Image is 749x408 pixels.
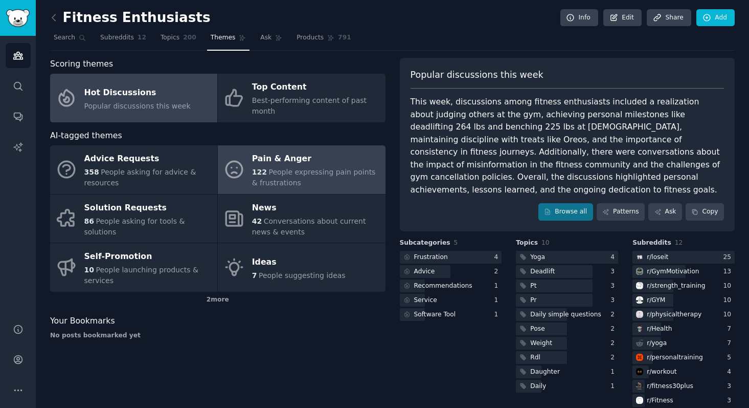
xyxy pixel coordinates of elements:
[207,30,250,51] a: Themes
[516,308,618,321] a: Daily simple questions2
[494,282,502,291] div: 1
[516,280,618,292] a: Pt3
[530,267,555,276] div: Deadlift
[610,368,618,377] div: 1
[723,296,735,305] div: 10
[560,9,598,27] a: Info
[252,217,366,236] span: Conversations about current news & events
[516,323,618,335] a: Pose2
[400,265,502,278] a: Advice2
[636,296,643,304] img: GYM
[211,33,236,42] span: Themes
[50,195,217,243] a: Solution Requests86People asking for tools & solutions
[610,339,618,348] div: 2
[400,280,502,292] a: Recommendations1
[84,217,185,236] span: People asking for tools & solutions
[252,200,380,216] div: News
[727,396,735,405] div: 3
[414,267,435,276] div: Advice
[50,145,217,194] a: Advice Requests358People asking for advice & resources
[50,74,217,122] a: Hot DiscussionsPopular discussions this week
[252,254,346,270] div: Ideas
[610,253,618,262] div: 4
[84,168,99,176] span: 358
[723,282,735,291] div: 10
[100,33,134,42] span: Subreddits
[632,394,735,407] a: Fitnessr/Fitness3
[647,353,703,362] div: r/ personaltraining
[603,9,642,27] a: Edit
[414,310,456,319] div: Software Tool
[538,203,593,221] a: Browse all
[632,308,735,321] a: physicaltherapyr/physicaltherapy10
[727,339,735,348] div: 7
[610,325,618,334] div: 2
[636,382,643,390] img: fitness30plus
[218,243,385,292] a: Ideas7People suggesting ideas
[597,203,645,221] a: Patterns
[647,339,667,348] div: r/ yoga
[727,353,735,362] div: 5
[414,296,437,305] div: Service
[632,239,671,248] span: Subreddits
[686,203,724,221] button: Copy
[696,9,735,27] a: Add
[723,267,735,276] div: 13
[252,168,376,187] span: People expressing pain points & frustrations
[632,380,735,393] a: fitness30plusr/fitness30plus3
[516,366,618,378] a: Daughter1
[252,271,257,280] span: 7
[632,265,735,278] a: GymMotivationr/GymMotivation13
[218,195,385,243] a: News42Conversations about current news & events
[636,268,643,275] img: GymMotivation
[84,168,196,187] span: People asking for advice & resources
[530,353,540,362] div: Rdl
[636,325,643,332] img: Health
[494,267,502,276] div: 2
[647,267,699,276] div: r/ GymMotivation
[632,366,735,378] a: workoutr/workout4
[647,253,668,262] div: r/ loseit
[50,315,115,328] span: Your Bookmarks
[400,308,502,321] a: Software Tool1
[632,251,735,264] a: loseitr/loseit25
[54,33,75,42] span: Search
[516,251,618,264] a: Yoga4
[530,296,536,305] div: Pr
[516,337,618,350] a: Weight2
[610,382,618,391] div: 1
[610,282,618,291] div: 3
[494,310,502,319] div: 1
[727,325,735,334] div: 7
[293,30,354,51] a: Products791
[632,323,735,335] a: Healthr/Health7
[138,33,146,42] span: 12
[647,282,705,291] div: r/ strength_training
[636,368,643,375] img: workout
[610,267,618,276] div: 3
[218,74,385,122] a: Top ContentBest-performing content of past month
[50,10,211,26] h2: Fitness Enthusiasts
[400,239,450,248] span: Subcategories
[516,239,538,248] span: Topics
[647,296,665,305] div: r/ GYM
[530,282,536,291] div: Pt
[252,168,267,176] span: 122
[50,292,385,308] div: 2 more
[6,9,30,27] img: GummySearch logo
[636,253,643,261] img: loseit
[252,217,262,225] span: 42
[530,253,545,262] div: Yoga
[259,271,346,280] span: People suggesting ideas
[516,351,618,364] a: Rdl2
[516,380,618,393] a: Daily1
[97,30,150,51] a: Subreddits12
[648,203,682,221] a: Ask
[636,311,643,318] img: physicaltherapy
[647,382,693,391] div: r/ fitness30plus
[632,294,735,307] a: GYMr/GYM10
[530,339,552,348] div: Weight
[647,9,691,27] a: Share
[636,354,643,361] img: personaltraining
[530,310,601,319] div: Daily simple questions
